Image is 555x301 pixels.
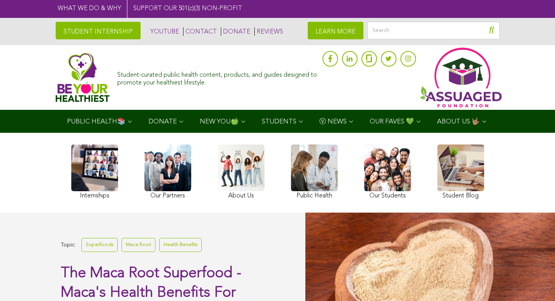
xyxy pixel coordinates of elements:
[254,27,283,36] a: REVIEWS
[122,238,155,252] a: Maca Root
[366,55,372,62] img: glassdoor
[81,238,118,252] a: Superfoods
[56,110,500,133] div: Navigation Menu
[319,118,347,125] span: Ⓥ NEWS
[183,27,217,36] a: CONTACT
[367,22,500,39] input: Search
[56,22,141,39] a: STUDENT INTERNSHIP
[370,118,414,125] span: OUR FAVES 💚
[148,118,177,125] span: DONATE
[437,118,480,125] span: ABOUT US 🤟🏽
[67,118,125,125] span: PUBLIC HEALTH📚
[516,264,555,301] iframe: Chat Widget
[61,240,76,250] span: Topic:
[420,48,502,107] img: Assuaged App
[308,22,363,39] a: LEARN MORE
[117,68,318,86] div: Student-curated public health content, products, and guides designed to promote your healthiest l...
[148,27,179,36] a: YOUTUBE
[221,27,250,36] a: DONATE
[159,238,202,252] a: Health Benefits
[200,118,239,125] span: NEW YOU🍏
[56,53,110,102] img: Assuaged
[262,118,296,125] span: STUDENTS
